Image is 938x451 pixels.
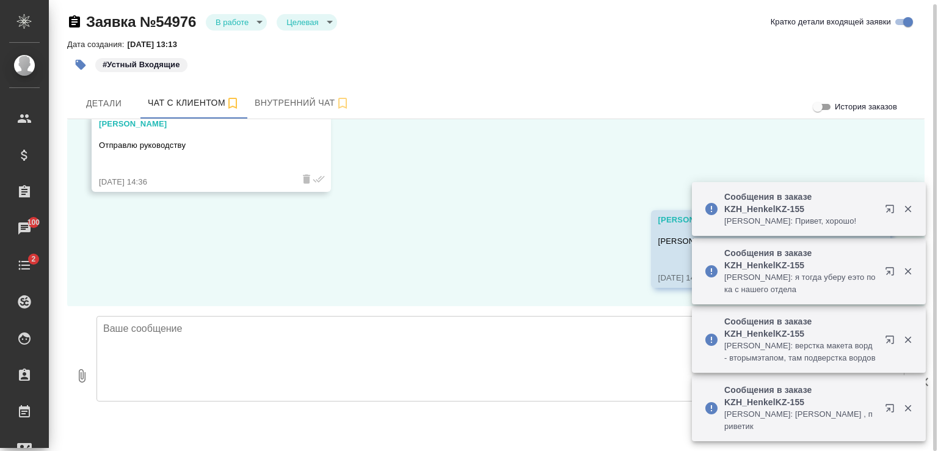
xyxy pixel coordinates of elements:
span: Детали [75,96,133,111]
p: [DATE] 13:13 [127,40,186,49]
button: Открыть в новой вкладке [878,396,907,425]
p: [PERSON_NAME]: Привет, хорошо! [724,215,877,227]
div: [PERSON_NAME] (менеджер) [658,214,848,226]
button: Открыть в новой вкладке [878,197,907,226]
p: [PERSON_NAME]: я тогда уберу еэто пока с нашего отдела [724,271,877,296]
p: Сообщения в заказе KZH_HenkelKZ-155 [724,191,877,215]
p: Отправлю руководству [99,139,288,152]
span: 2 [24,253,43,265]
button: В работе [212,17,252,28]
p: Сообщения в заказе KZH_HenkelKZ-155 [724,247,877,271]
span: Внутренний чат [255,95,350,111]
button: Закрыть [895,204,920,215]
a: 2 [3,250,46,280]
svg: Подписаться [335,96,350,111]
button: Добавить тэг [67,51,94,78]
button: Открыть в новой вкладке [878,328,907,357]
span: Кратко детали входящей заявки [771,16,891,28]
p: Сообщения в заказе KZH_HenkelKZ-155 [724,315,877,340]
span: 100 [20,216,48,229]
div: [PERSON_NAME] [99,118,288,130]
p: [PERSON_NAME]: [PERSON_NAME] , приветик [724,408,877,433]
div: [DATE] 14:56 [658,272,848,284]
p: [PERSON_NAME]: верстка макета ворд - вторымэтапом, там подверстка вордов [724,340,877,364]
a: Заявка №54976 [86,13,196,30]
a: 100 [3,213,46,244]
button: Закрыть [895,334,920,345]
button: Целевая [283,17,322,28]
button: Закрыть [895,266,920,277]
button: Открыть в новой вкладке [878,259,907,288]
div: [DATE] 14:36 [99,176,288,188]
button: Скопировать ссылку [67,15,82,29]
p: #Устный Входящие [103,59,180,71]
span: Чат с клиентом [148,95,240,111]
p: Сообщения в заказе KZH_HenkelKZ-155 [724,384,877,408]
span: История заказов [835,101,897,113]
p: [PERSON_NAME], [PERSON_NAME]. [658,235,848,248]
button: 77077545152 (Орынбасаров Азиз) - (undefined) [140,88,247,119]
p: Дата создания: [67,40,127,49]
div: В работе [277,14,336,31]
button: Закрыть [895,403,920,414]
div: В работе [206,14,267,31]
